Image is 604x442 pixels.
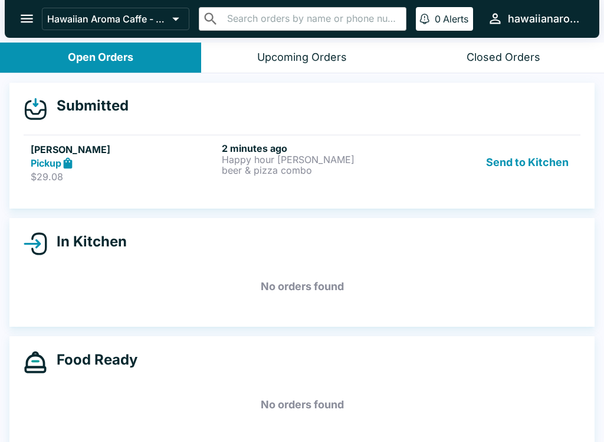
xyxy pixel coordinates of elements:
[435,13,441,25] p: 0
[24,135,580,190] a: [PERSON_NAME]Pickup$29.082 minutes agoHappy hour [PERSON_NAME]beer & pizza comboSend to Kitchen
[31,157,61,169] strong: Pickup
[222,165,408,175] p: beer & pizza combo
[224,11,401,27] input: Search orders by name or phone number
[24,383,580,426] h5: No orders found
[443,13,468,25] p: Alerts
[222,154,408,165] p: Happy hour [PERSON_NAME]
[222,142,408,154] h6: 2 minutes ago
[68,51,133,64] div: Open Orders
[47,351,137,369] h4: Food Ready
[12,4,42,34] button: open drawer
[257,51,347,64] div: Upcoming Orders
[31,171,217,183] p: $29.08
[481,142,573,183] button: Send to Kitchen
[482,6,585,31] button: hawaiianaromacaffe
[24,265,580,308] h5: No orders found
[467,51,540,64] div: Closed Orders
[47,233,127,251] h4: In Kitchen
[42,8,189,30] button: Hawaiian Aroma Caffe - Waikiki Beachcomber
[47,97,129,115] h4: Submitted
[47,13,168,25] p: Hawaiian Aroma Caffe - Waikiki Beachcomber
[31,142,217,157] h5: [PERSON_NAME]
[508,12,580,26] div: hawaiianaromacaffe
